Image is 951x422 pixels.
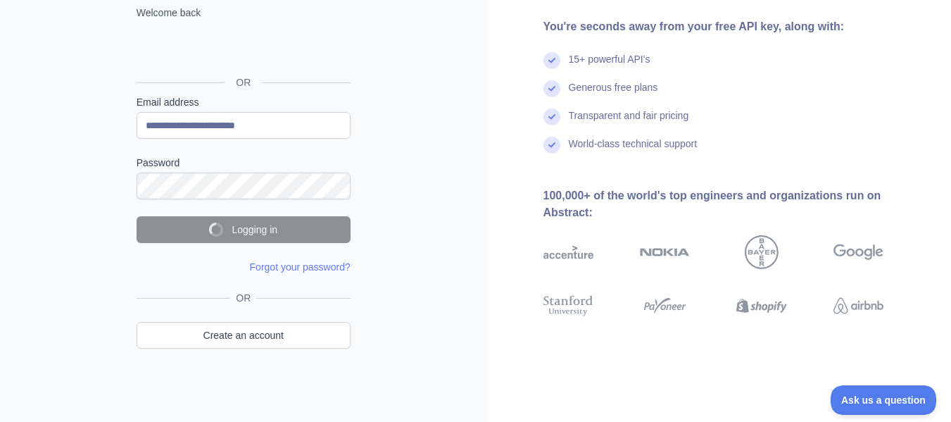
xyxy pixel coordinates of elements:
[569,108,689,137] div: Transparent and fair pricing
[569,80,658,108] div: Generous free plans
[137,95,351,109] label: Email address
[543,108,560,125] img: check mark
[137,322,351,349] a: Create an account
[640,293,690,318] img: payoneer
[833,235,883,269] img: google
[543,187,929,221] div: 100,000+ of the world's top engineers and organizations run on Abstract:
[137,156,351,170] label: Password
[137,6,351,20] p: Welcome back
[225,75,262,89] span: OR
[543,52,560,69] img: check mark
[543,18,929,35] div: You're seconds away from your free API key, along with:
[543,80,560,97] img: check mark
[250,261,351,273] a: Forgot your password?
[833,293,883,318] img: airbnb
[543,137,560,154] img: check mark
[137,216,351,243] button: Logging in
[543,293,593,318] img: stanford university
[130,35,355,66] iframe: Botón Iniciar sesión con Google
[569,52,650,80] div: 15+ powerful API's
[736,293,786,318] img: shopify
[569,137,698,165] div: World-class technical support
[230,291,256,305] span: OR
[831,385,937,415] iframe: Toggle Customer Support
[640,235,690,269] img: nokia
[543,235,593,269] img: accenture
[745,235,779,269] img: bayer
